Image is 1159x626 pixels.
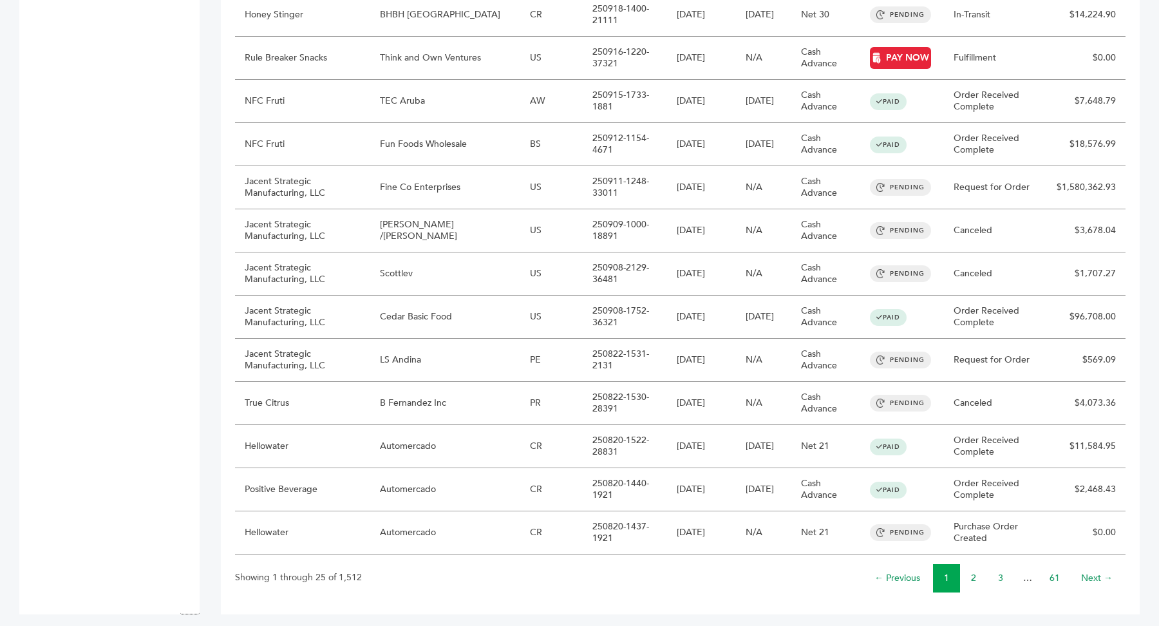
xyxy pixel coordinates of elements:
td: PE [520,339,583,382]
td: Canceled [944,209,1047,252]
td: [DATE] [667,123,736,166]
td: Automercado [370,511,520,555]
td: [DATE] [667,511,736,555]
td: 250822-1531-2131 [583,339,666,382]
td: Cash Advance [791,382,861,425]
td: [DATE] [667,339,736,382]
td: 250916-1220-37321 [583,37,666,80]
td: Jacent Strategic Manufacturing, LLC [235,252,370,296]
span: PENDING [870,6,931,23]
td: B Fernandez Inc [370,382,520,425]
td: US [520,166,583,209]
td: Automercado [370,425,520,468]
td: Rule Breaker Snacks [235,37,370,80]
td: US [520,296,583,339]
td: [DATE] [667,37,736,80]
td: Request for Order [944,166,1047,209]
td: Hellowater [235,511,370,555]
td: Cash Advance [791,339,861,382]
td: $0.00 [1047,511,1126,555]
td: [DATE] [736,123,791,166]
td: N/A [736,382,791,425]
td: Automercado [370,468,520,511]
td: 250911-1248-33011 [583,166,666,209]
td: [DATE] [736,425,791,468]
td: [DATE] [667,468,736,511]
td: N/A [736,339,791,382]
td: Fulfillment [944,37,1047,80]
td: CR [520,468,583,511]
td: Fun Foods Wholesale [370,123,520,166]
a: 1 [944,572,949,584]
td: Scottlev [370,252,520,296]
td: Cash Advance [791,468,861,511]
span: PAID [870,309,907,326]
td: Purchase Order Created [944,511,1047,555]
td: Cash Advance [791,123,861,166]
td: [DATE] [667,80,736,123]
span: PENDING [870,265,931,282]
td: N/A [736,37,791,80]
span: PAID [870,93,907,110]
td: [DATE] [736,468,791,511]
td: Order Received Complete [944,468,1047,511]
td: $11,584.95 [1047,425,1126,468]
td: [DATE] [736,80,791,123]
td: Jacent Strategic Manufacturing, LLC [235,209,370,252]
td: Fine Co Enterprises [370,166,520,209]
td: LS Andina [370,339,520,382]
td: [DATE] [667,166,736,209]
td: [DATE] [667,296,736,339]
span: PENDING [870,222,931,239]
td: US [520,37,583,80]
td: 250820-1437-1921 [583,511,666,555]
td: NFC Fruti [235,80,370,123]
td: TEC Aruba [370,80,520,123]
td: $0.00 [1047,37,1126,80]
td: N/A [736,166,791,209]
td: Order Received Complete [944,425,1047,468]
td: Cash Advance [791,252,861,296]
a: ← Previous [874,572,920,584]
span: PENDING [870,395,931,412]
td: $96,708.00 [1047,296,1126,339]
td: Cash Advance [791,296,861,339]
td: N/A [736,511,791,555]
td: $569.09 [1047,339,1126,382]
td: Order Received Complete [944,296,1047,339]
a: Next → [1081,572,1113,584]
td: Canceled [944,252,1047,296]
td: CR [520,511,583,555]
td: NFC Fruti [235,123,370,166]
td: [DATE] [736,296,791,339]
td: Cash Advance [791,166,861,209]
td: Cash Advance [791,37,861,80]
span: PENDING [870,352,931,368]
a: 3 [998,572,1003,584]
td: Think and Own Ventures [370,37,520,80]
td: $4,073.36 [1047,382,1126,425]
a: 2 [971,572,976,584]
td: US [520,252,583,296]
td: $7,648.79 [1047,80,1126,123]
p: Showing 1 through 25 of 1,512 [235,570,362,585]
td: Cash Advance [791,80,861,123]
td: Net 21 [791,511,861,555]
td: 250820-1522-28831 [583,425,666,468]
td: [DATE] [667,382,736,425]
td: 250908-1752-36321 [583,296,666,339]
td: $1,580,362.93 [1047,166,1126,209]
td: 250909-1000-18891 [583,209,666,252]
td: Hellowater [235,425,370,468]
td: [PERSON_NAME] /[PERSON_NAME] [370,209,520,252]
a: 61 [1050,572,1060,584]
td: Cedar Basic Food [370,296,520,339]
td: True Citrus [235,382,370,425]
span: PENDING [870,524,931,541]
td: N/A [736,252,791,296]
td: US [520,209,583,252]
td: BS [520,123,583,166]
td: AW [520,80,583,123]
td: [DATE] [667,425,736,468]
td: 250915-1733-1881 [583,80,666,123]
